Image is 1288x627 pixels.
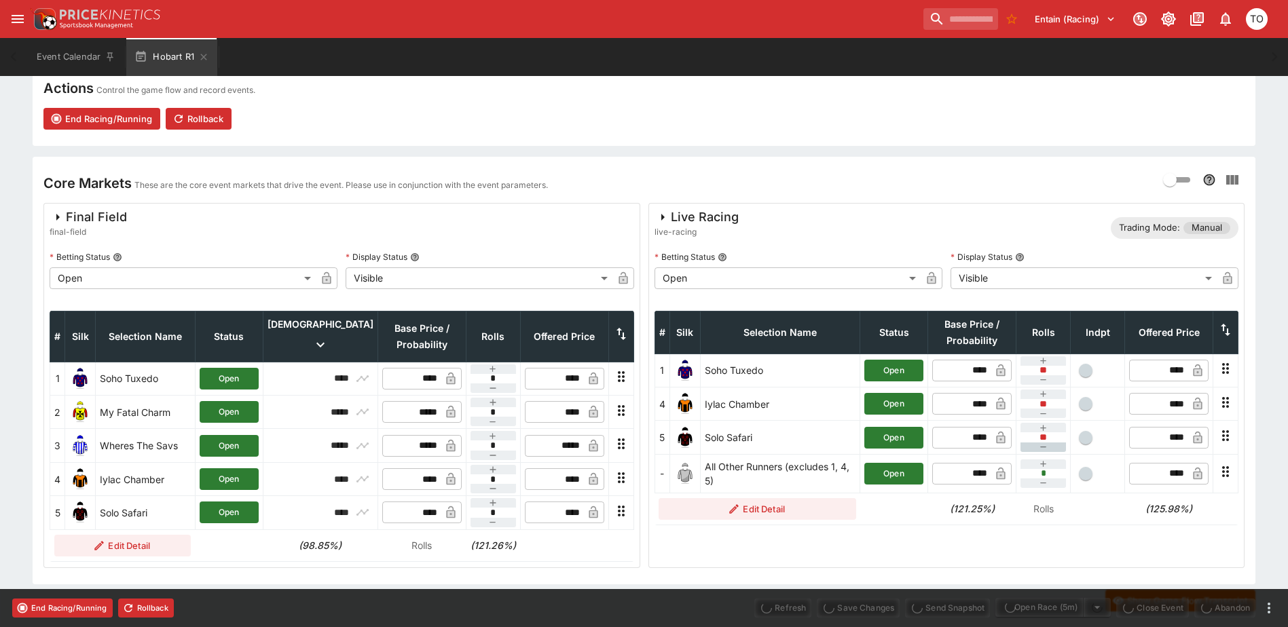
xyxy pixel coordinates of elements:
th: # [50,311,65,362]
button: Notifications [1213,7,1238,31]
div: Visible [951,267,1217,289]
td: - [655,454,669,493]
td: 1 [50,362,65,395]
p: Betting Status [655,251,715,263]
img: runner 4 [69,468,91,490]
td: My Fatal Charm [96,396,196,429]
div: Final Field [50,209,127,225]
img: PriceKinetics Logo [30,5,57,33]
button: Connected to PK [1128,7,1152,31]
th: Selection Name [96,311,196,362]
button: more [1261,600,1277,616]
td: 1 [655,354,669,387]
th: Silk [669,311,700,354]
p: Control the game flow and record events. [96,83,255,97]
h6: (121.26%) [470,538,516,552]
p: Display Status [951,251,1012,263]
div: Live Racing [655,209,739,225]
th: Status [195,311,263,362]
button: Open [200,368,259,389]
input: search [923,8,998,30]
td: 3 [50,429,65,462]
th: Selection Name [700,311,860,354]
button: Thomas OConnor [1242,4,1272,34]
img: runner 5 [674,427,696,449]
button: Open [200,501,259,523]
div: Thomas OConnor [1246,8,1268,30]
button: Edit Detail [54,535,191,556]
p: Rolls [1020,501,1067,516]
button: open drawer [5,7,30,31]
td: Soho Tuxedo [700,354,860,387]
button: Hobart R1 [126,38,217,76]
button: Open [200,401,259,423]
img: runner 2 [69,401,91,423]
button: Betting Status [113,252,122,262]
th: [DEMOGRAPHIC_DATA] [263,311,378,362]
button: Display Status [410,252,420,262]
td: Solo Safari [96,496,196,529]
p: Betting Status [50,251,110,263]
button: End Racing/Running [12,598,113,617]
button: Edit Detail [659,498,856,520]
img: runner 3 [69,435,91,457]
p: Trading Mode: [1119,221,1180,235]
p: Rolls [382,538,462,552]
button: Display Status [1015,252,1025,262]
td: Iylac Chamber [700,387,860,421]
span: Mark an event as closed and abandoned. [1194,600,1255,613]
h6: (121.25%) [932,501,1012,516]
th: Silk [65,311,96,362]
button: Open [864,360,923,381]
span: final-field [50,225,127,239]
div: split button [995,598,1111,617]
p: These are the core event markets that drive the event. Please use in conjunction with the event p... [134,178,548,192]
img: runner 1 [674,360,696,381]
th: Rolls [466,311,520,362]
td: Solo Safari [700,421,860,454]
img: runner 5 [69,501,91,523]
th: Offered Price [520,311,608,362]
button: Open [864,427,923,449]
button: Documentation [1185,7,1209,31]
h6: (98.85%) [267,538,373,552]
button: Betting Status [718,252,727,262]
td: 4 [50,462,65,495]
td: 5 [50,496,65,529]
th: Rolls [1016,311,1071,354]
th: Status [860,311,928,354]
img: runner 4 [674,393,696,415]
button: Rollback [118,598,174,617]
button: Event Calendar [29,38,124,76]
td: 2 [50,396,65,429]
th: Independent [1071,311,1125,354]
th: Offered Price [1125,311,1213,354]
td: All Other Runners (excludes 1, 4, 5) [700,454,860,493]
th: Base Price / Probability [928,311,1016,354]
button: No Bookmarks [1001,8,1023,30]
p: Display Status [346,251,407,263]
div: Open [50,267,316,289]
span: live-racing [655,225,739,239]
h4: Actions [43,79,94,97]
span: Manual [1183,221,1230,235]
img: runner 1 [69,368,91,389]
button: Open [864,463,923,484]
img: Sportsbook Management [60,22,133,28]
button: Select Tenant [1027,8,1124,30]
button: Open [864,393,923,415]
td: 4 [655,387,669,421]
button: Rollback [166,108,232,130]
h6: (125.98%) [1129,501,1209,516]
td: Soho Tuxedo [96,362,196,395]
th: Base Price / Probability [378,311,466,362]
h4: Core Markets [43,174,132,192]
button: End Racing/Running [43,108,160,130]
img: blank-silk.png [674,463,696,484]
td: 5 [655,421,669,454]
button: Open [200,435,259,457]
td: Wheres The Savs [96,429,196,462]
div: Open [655,267,921,289]
img: PriceKinetics [60,9,160,20]
div: Visible [346,267,612,289]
